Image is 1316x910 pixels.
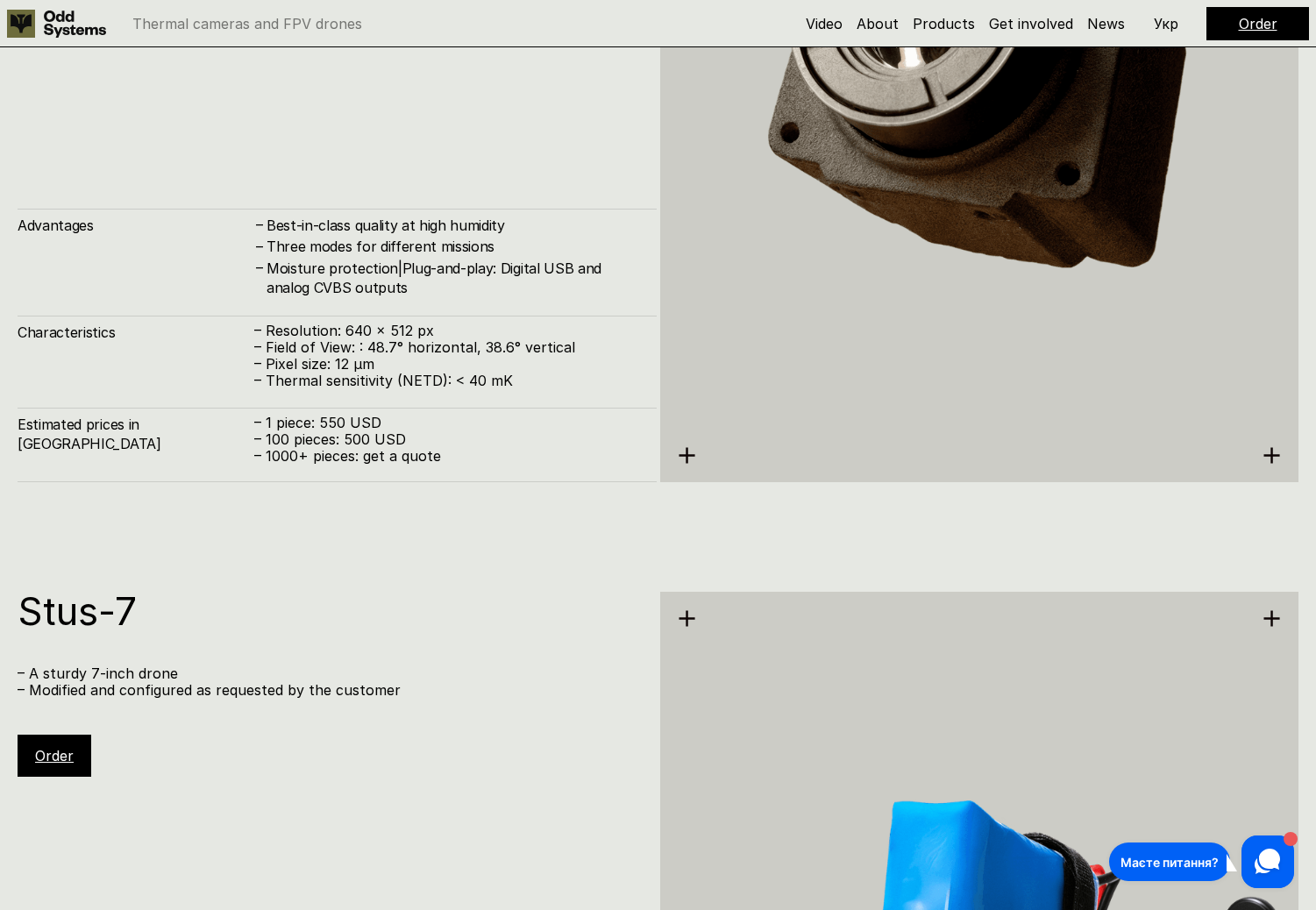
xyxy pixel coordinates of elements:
[1239,15,1277,32] a: Order
[18,682,639,699] p: – Modified and configured as requested by the customer
[267,259,639,298] h4: Moisture protection|Plug-and-play: Digital USB and analog CVBS outputs
[254,373,639,389] p: – Thermal sensitivity (NETD): < 40 mK
[254,339,639,356] p: – Field of View: : 48.7° horizontal, 38.6° vertical
[254,431,639,448] p: – 100 pieces: 500 USD
[254,323,639,339] p: – Resolution: 640 x 512 px
[18,592,639,630] h1: Stus-7
[1087,15,1125,32] a: News
[1105,831,1298,892] iframe: HelpCrunch
[18,216,254,235] h4: Advantages
[806,15,843,32] a: Video
[18,323,254,342] h4: Characteristics
[254,356,639,373] p: – Pixel size: 12 µm
[18,415,254,454] h4: Estimated prices in [GEOGRAPHIC_DATA]
[267,216,639,235] h4: Best-in-class quality at high humidity
[35,747,74,764] a: Order
[256,236,263,255] h4: –
[267,237,639,256] h4: Three modes for different missions
[857,15,899,32] a: About
[989,15,1073,32] a: Get involved
[913,15,975,32] a: Products
[256,258,263,277] h4: –
[256,215,263,234] h4: –
[132,17,362,31] p: Thermal cameras and FPV drones
[18,665,639,682] p: – A sturdy 7-inch drone
[254,448,639,465] p: – 1000+ pieces: get a quote
[1154,17,1178,31] p: Укр
[254,415,639,431] p: – 1 piece: 550 USD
